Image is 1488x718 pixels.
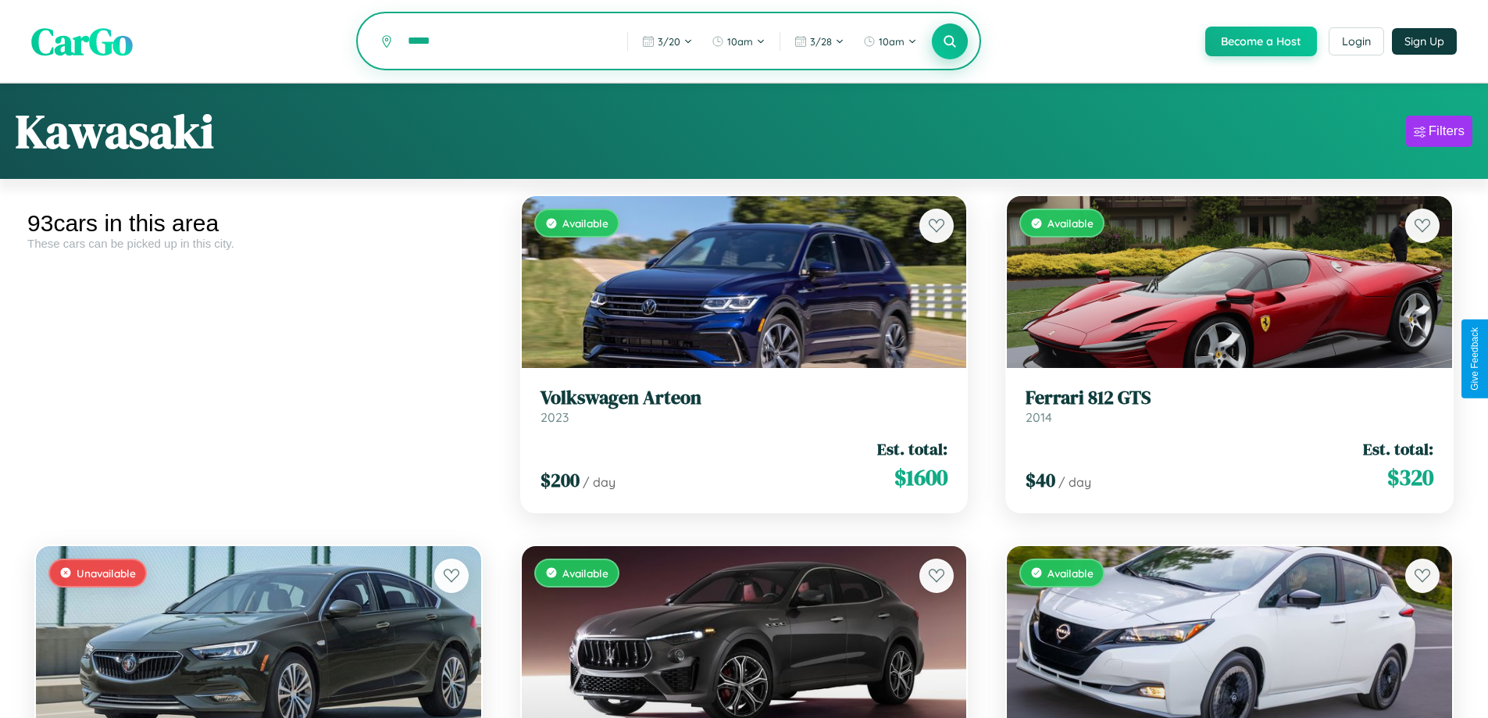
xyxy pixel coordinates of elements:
span: / day [1058,474,1091,490]
span: Unavailable [77,566,136,580]
button: Sign Up [1392,28,1457,55]
span: Est. total: [877,438,947,460]
span: / day [583,474,616,490]
span: 3 / 20 [658,35,680,48]
span: 3 / 28 [810,35,832,48]
span: Available [562,216,608,230]
span: 2014 [1026,409,1052,425]
button: 3/20 [634,29,701,54]
span: $ 1600 [894,462,947,493]
span: $ 40 [1026,467,1055,493]
span: 10am [727,35,753,48]
span: Available [1047,216,1094,230]
button: Login [1329,27,1384,55]
button: 3/28 [787,29,852,54]
h1: Kawasaki [16,99,214,163]
button: 10am [855,29,925,54]
span: 2023 [541,409,569,425]
span: CarGo [31,16,133,67]
div: These cars can be picked up in this city. [27,237,490,250]
span: $ 200 [541,467,580,493]
button: 10am [704,29,773,54]
div: Give Feedback [1469,327,1480,391]
span: 10am [879,35,905,48]
button: Become a Host [1205,27,1317,56]
button: Filters [1406,116,1472,147]
span: Available [1047,566,1094,580]
span: $ 320 [1387,462,1433,493]
h3: Ferrari 812 GTS [1026,387,1433,409]
div: 93 cars in this area [27,210,490,237]
div: Filters [1429,123,1465,139]
span: Available [562,566,608,580]
a: Volkswagen Arteon2023 [541,387,948,425]
span: Est. total: [1363,438,1433,460]
a: Ferrari 812 GTS2014 [1026,387,1433,425]
h3: Volkswagen Arteon [541,387,948,409]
